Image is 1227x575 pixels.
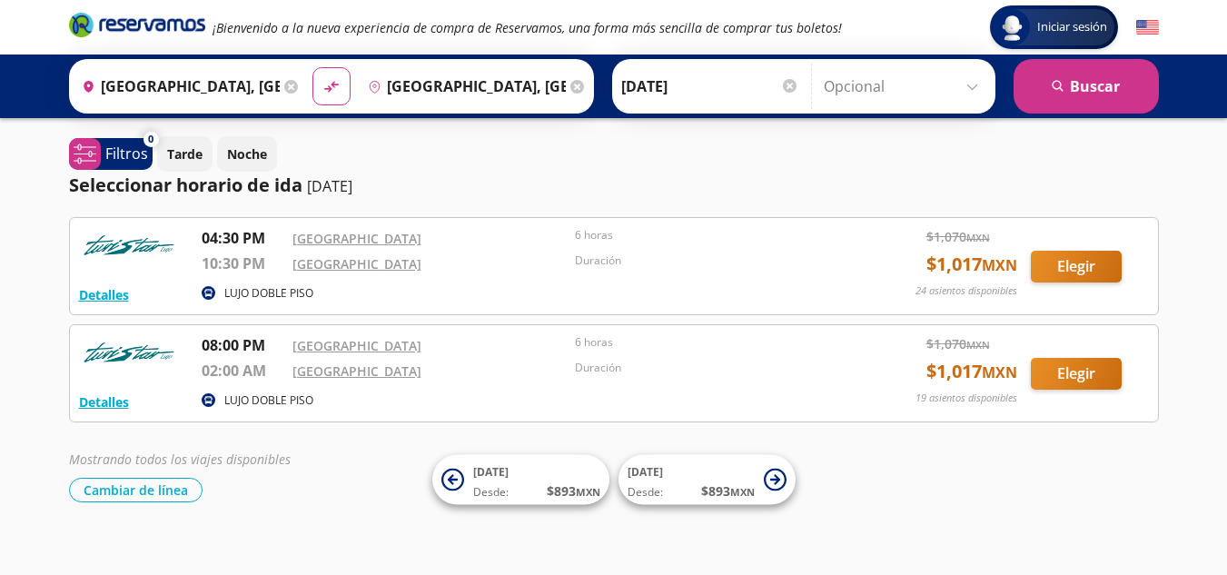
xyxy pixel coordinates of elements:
[1030,18,1114,36] span: Iniciar sesión
[79,227,179,263] img: RESERVAMOS
[227,144,267,164] p: Noche
[824,64,986,109] input: Opcional
[69,11,205,38] i: Brand Logo
[69,138,153,170] button: 0Filtros
[217,136,277,172] button: Noche
[224,392,313,409] p: LUJO DOBLE PISO
[148,132,153,147] span: 0
[1031,358,1122,390] button: Elegir
[202,253,283,274] p: 10:30 PM
[547,481,600,501] span: $ 893
[473,464,509,480] span: [DATE]
[575,253,849,269] p: Duración
[292,255,421,273] a: [GEOGRAPHIC_DATA]
[213,19,842,36] em: ¡Bienvenido a la nueva experiencia de compra de Reservamos, una forma más sencilla de comprar tus...
[307,175,352,197] p: [DATE]
[69,11,205,44] a: Brand Logo
[1014,59,1159,114] button: Buscar
[926,334,990,353] span: $ 1,070
[432,455,609,505] button: [DATE]Desde:$893MXN
[926,227,990,246] span: $ 1,070
[69,172,302,199] p: Seleccionar horario de ida
[202,360,283,382] p: 02:00 AM
[966,231,990,244] small: MXN
[292,362,421,380] a: [GEOGRAPHIC_DATA]
[926,358,1017,385] span: $ 1,017
[1136,16,1159,39] button: English
[915,391,1017,406] p: 19 asientos disponibles
[105,143,148,164] p: Filtros
[701,481,755,501] span: $ 893
[575,360,849,376] p: Duración
[292,230,421,247] a: [GEOGRAPHIC_DATA]
[575,334,849,351] p: 6 horas
[1031,251,1122,283] button: Elegir
[69,478,203,502] button: Cambiar de línea
[473,484,509,501] span: Desde:
[926,251,1017,278] span: $ 1,017
[69,451,291,468] em: Mostrando todos los viajes disponibles
[361,64,566,109] input: Buscar Destino
[966,338,990,352] small: MXN
[915,283,1017,299] p: 24 asientos disponibles
[167,144,203,164] p: Tarde
[202,227,283,249] p: 04:30 PM
[202,334,283,356] p: 08:00 PM
[224,285,313,302] p: LUJO DOBLE PISO
[74,64,280,109] input: Buscar Origen
[79,285,129,304] button: Detalles
[79,334,179,371] img: RESERVAMOS
[621,64,799,109] input: Elegir Fecha
[618,455,796,505] button: [DATE]Desde:$893MXN
[982,255,1017,275] small: MXN
[730,485,755,499] small: MXN
[292,337,421,354] a: [GEOGRAPHIC_DATA]
[157,136,213,172] button: Tarde
[79,392,129,411] button: Detalles
[628,484,663,501] span: Desde:
[628,464,663,480] span: [DATE]
[576,485,600,499] small: MXN
[982,362,1017,382] small: MXN
[575,227,849,243] p: 6 horas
